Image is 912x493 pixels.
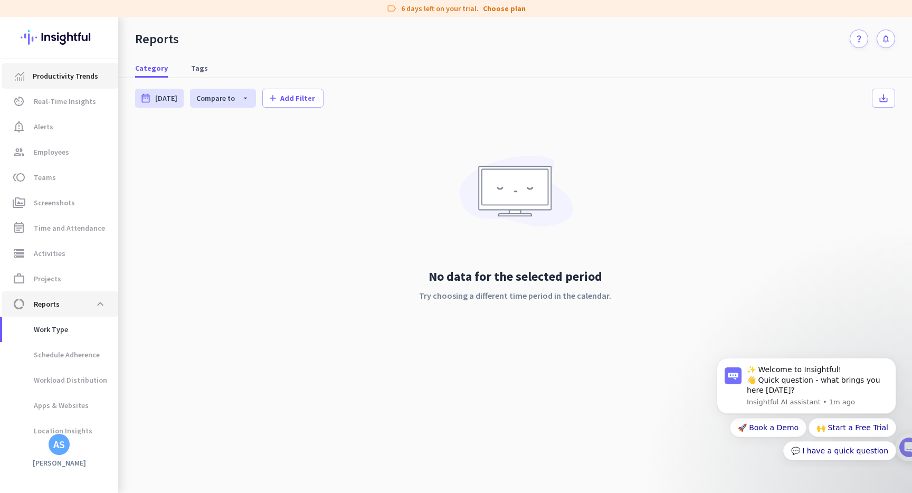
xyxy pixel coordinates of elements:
span: Compare to [196,93,235,103]
a: Workload Distribution [2,367,118,393]
a: work_outlineProjects [2,266,118,291]
i: add [268,93,278,103]
span: Apps & Websites [11,393,89,418]
a: Apps & Websites [2,393,118,418]
div: AS [53,439,65,450]
a: Schedule Adherence [2,342,118,367]
img: menu-item [15,71,24,81]
iframe: Intercom notifications message [701,348,912,467]
a: groupEmployees [2,139,118,165]
span: Category [135,63,168,73]
span: Reports [34,298,60,310]
span: Teams [34,171,56,184]
a: data_usageReportsexpand_less [2,291,118,317]
img: No data [454,148,576,242]
img: Insightful logo [21,17,98,58]
button: save_alt [872,89,895,108]
a: Choose plan [483,3,526,14]
span: Schedule Adherence [11,342,100,367]
i: label [386,3,397,14]
span: Work Type [11,317,68,342]
a: menu-itemProductivity Trends [2,63,118,89]
i: date_range [140,93,151,103]
span: Screenshots [34,196,75,209]
a: tollTeams [2,165,118,190]
a: perm_mediaScreenshots [2,190,118,215]
i: notification_important [13,120,25,133]
span: Alerts [34,120,53,133]
span: Time and Attendance [34,222,105,234]
i: perm_media [13,196,25,209]
span: Workload Distribution [11,367,107,393]
span: Real-Time Insights [34,95,96,108]
button: expand_less [91,295,110,314]
a: question_mark [850,30,868,48]
i: notifications [881,34,890,43]
a: storageActivities [2,241,118,266]
a: notification_importantAlerts [2,114,118,139]
button: addAdd Filter [262,89,324,108]
i: group [13,146,25,158]
p: Try choosing a different time period in the calendar. [419,289,611,302]
span: Employees [34,146,69,158]
span: Productivity Trends [33,70,98,82]
span: Location Insights [11,418,92,443]
i: save_alt [878,93,889,103]
a: Location Insights [2,418,118,443]
a: event_noteTime and Attendance [2,215,118,241]
i: work_outline [13,272,25,285]
button: notifications [877,30,895,48]
i: data_usage [13,298,25,310]
i: av_timer [13,95,25,108]
i: event_note [13,222,25,234]
span: Tags [191,63,208,73]
div: Reports [135,31,179,47]
a: av_timerReal-Time Insights [2,89,118,114]
span: Add Filter [280,93,315,103]
i: arrow_drop_down [235,94,250,102]
i: storage [13,247,25,260]
i: toll [13,171,25,184]
h2: No data for the selected period [419,268,611,285]
span: [DATE] [155,93,177,103]
span: Activities [34,247,65,260]
span: Projects [34,272,61,285]
a: Work Type [2,317,118,342]
i: question_mark [854,34,863,43]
